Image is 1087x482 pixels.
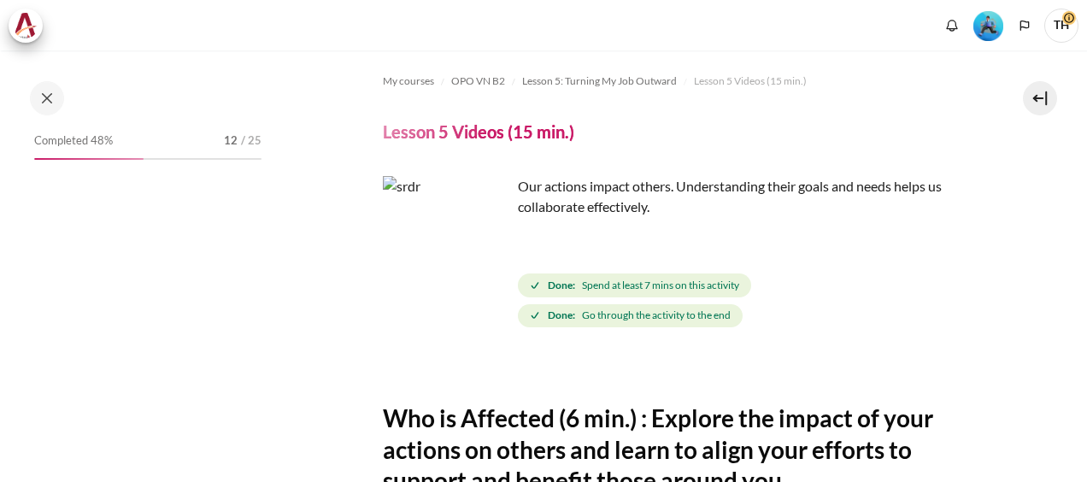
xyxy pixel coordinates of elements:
a: Level #3 [967,9,1010,41]
img: Architeck [14,13,38,38]
span: / 25 [241,132,261,150]
span: Completed 48% [34,132,113,150]
span: TH [1044,9,1078,43]
a: Lesson 5 Videos (15 min.) [694,71,807,91]
span: Lesson 5: Turning My Job Outward [522,73,677,89]
nav: Navigation bar [383,68,966,95]
img: srdr [383,176,511,304]
a: Architeck Architeck [9,9,51,43]
a: Lesson 5: Turning My Job Outward [522,71,677,91]
span: OPO VN B2 [451,73,505,89]
a: OPO VN B2 [451,71,505,91]
strong: Done: [548,308,575,323]
div: Level #3 [973,9,1003,41]
strong: Done: [548,278,575,293]
h4: Lesson 5 Videos (15 min.) [383,120,574,143]
a: My courses [383,71,434,91]
p: Our actions impact others. Understanding their goals and needs helps us collaborate effectively. [383,176,966,217]
img: Level #3 [973,11,1003,41]
span: My courses [383,73,434,89]
div: Completion requirements for Lesson 5 Videos (15 min.) [518,270,966,331]
div: Show notification window with no new notifications [939,13,965,38]
span: Spend at least 7 mins on this activity [582,278,739,293]
button: Languages [1012,13,1037,38]
a: User menu [1044,9,1078,43]
span: Go through the activity to the end [582,308,731,323]
span: 12 [224,132,238,150]
div: 48% [34,158,144,160]
span: Lesson 5 Videos (15 min.) [694,73,807,89]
